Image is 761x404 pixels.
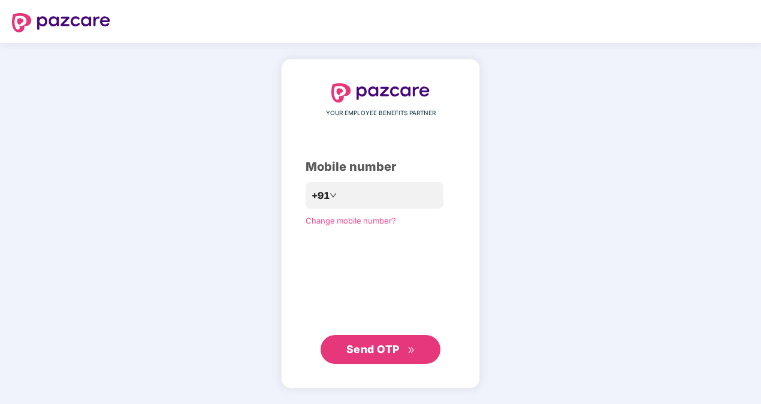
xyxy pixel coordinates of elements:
[407,346,415,354] span: double-right
[330,192,337,199] span: down
[321,335,440,364] button: Send OTPdouble-right
[346,343,400,355] span: Send OTP
[331,83,430,102] img: logo
[306,216,396,225] a: Change mobile number?
[326,108,436,118] span: YOUR EMPLOYEE BENEFITS PARTNER
[12,13,110,32] img: logo
[312,188,330,203] span: +91
[306,158,455,176] div: Mobile number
